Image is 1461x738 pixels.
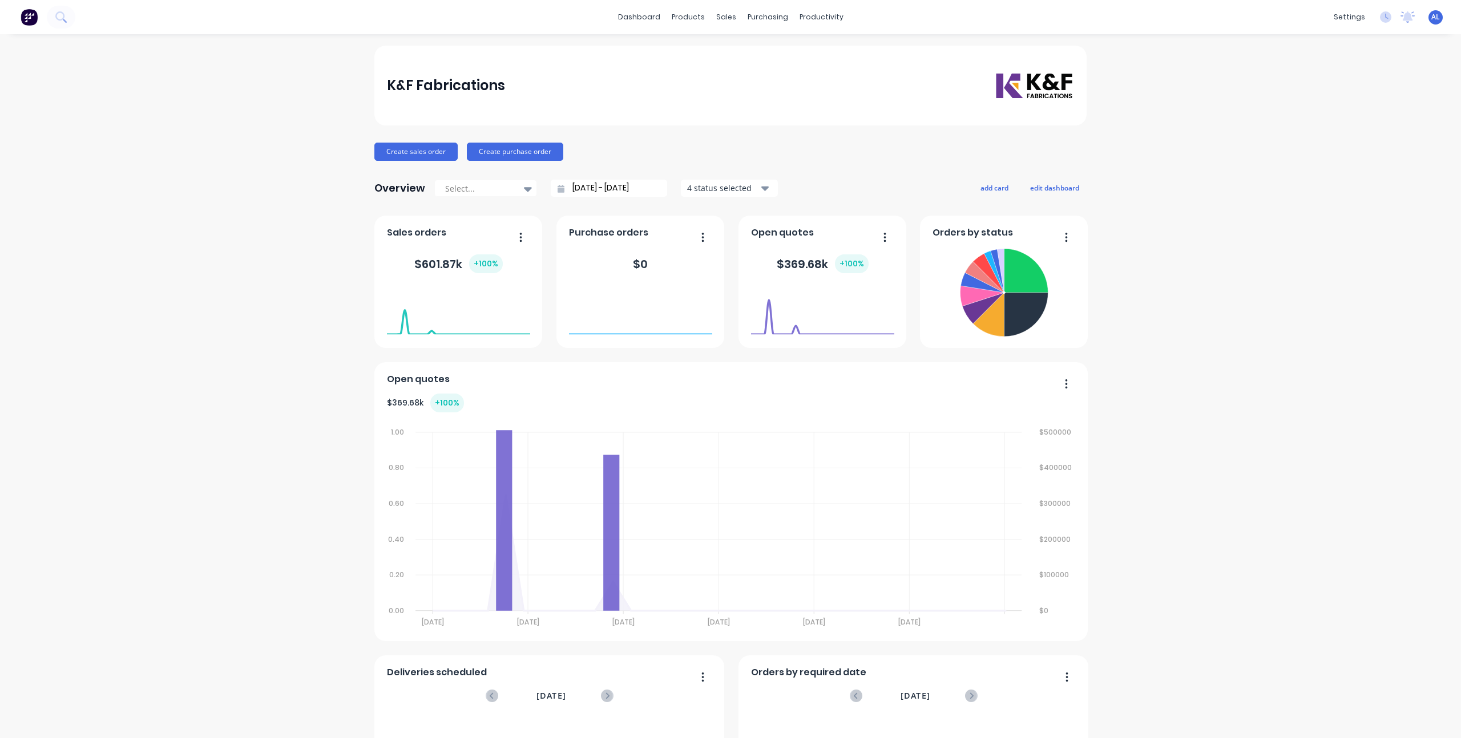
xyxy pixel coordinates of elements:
tspan: [DATE] [708,617,730,627]
div: $ 369.68k [777,254,869,273]
tspan: 1.00 [391,427,404,437]
span: Purchase orders [569,226,648,240]
button: edit dashboard [1023,180,1087,195]
span: [DATE] [536,690,566,702]
tspan: 0.00 [389,606,404,615]
tspan: $400000 [1040,463,1072,472]
button: add card [973,180,1016,195]
span: Orders by status [933,226,1013,240]
div: + 100 % [430,394,464,412]
div: purchasing [742,9,794,26]
div: + 100 % [835,254,869,273]
span: Open quotes [751,226,814,240]
button: Create purchase order [467,143,563,161]
tspan: $100000 [1040,570,1069,579]
tspan: [DATE] [517,617,539,627]
tspan: [DATE] [612,617,635,627]
span: Sales orders [387,226,446,240]
img: Factory [21,9,38,26]
tspan: [DATE] [421,617,443,627]
div: $ 601.87k [414,254,503,273]
tspan: [DATE] [803,617,825,627]
tspan: 0.80 [389,463,404,472]
span: AL [1431,12,1440,22]
tspan: 0.60 [389,498,404,508]
div: + 100 % [469,254,503,273]
tspan: $500000 [1040,427,1072,437]
div: settings [1328,9,1371,26]
div: sales [711,9,742,26]
div: products [666,9,711,26]
a: dashboard [612,9,666,26]
tspan: $0 [1040,606,1049,615]
div: Overview [374,177,425,200]
tspan: [DATE] [899,617,921,627]
span: Open quotes [387,372,450,386]
span: [DATE] [901,690,930,702]
div: K&F Fabrications [387,74,505,97]
div: 4 status selected [687,182,759,194]
tspan: 0.40 [388,534,404,544]
button: Create sales order [374,143,458,161]
tspan: $200000 [1040,534,1071,544]
div: $ 0 [633,256,648,273]
img: K&F Fabrications [994,72,1074,100]
div: $ 369.68k [387,394,464,412]
span: Orders by required date [751,666,866,679]
button: 4 status selected [681,180,778,197]
tspan: $300000 [1040,498,1071,508]
div: productivity [794,9,849,26]
span: Deliveries scheduled [387,666,487,679]
tspan: 0.20 [389,570,404,579]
